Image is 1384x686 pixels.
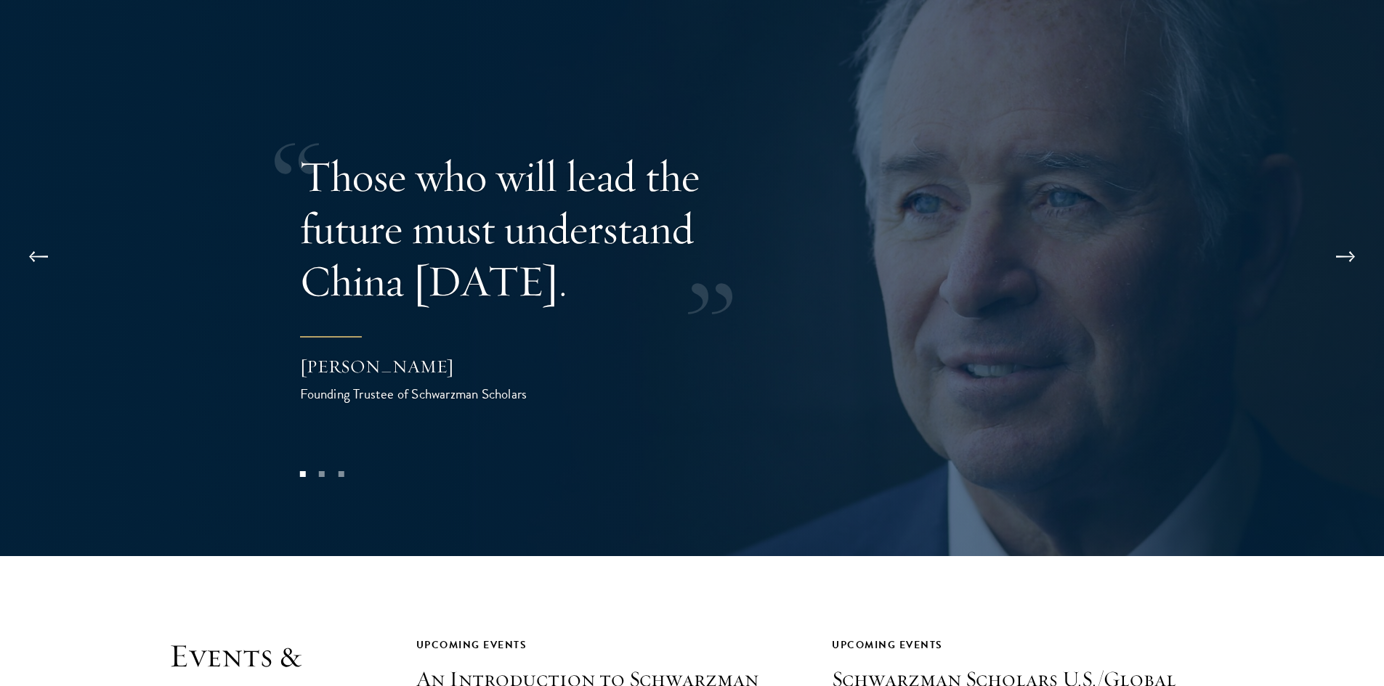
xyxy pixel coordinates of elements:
div: Upcoming Events [832,636,1215,654]
button: 3 of 3 [331,465,350,483]
button: 2 of 3 [312,465,331,483]
div: Upcoming Events [416,636,800,654]
div: [PERSON_NAME] [300,354,591,379]
button: 1 of 3 [293,465,312,483]
p: Those who will lead the future must understand China [DATE]. [300,150,772,307]
div: Founding Trustee of Schwarzman Scholars [300,383,591,404]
